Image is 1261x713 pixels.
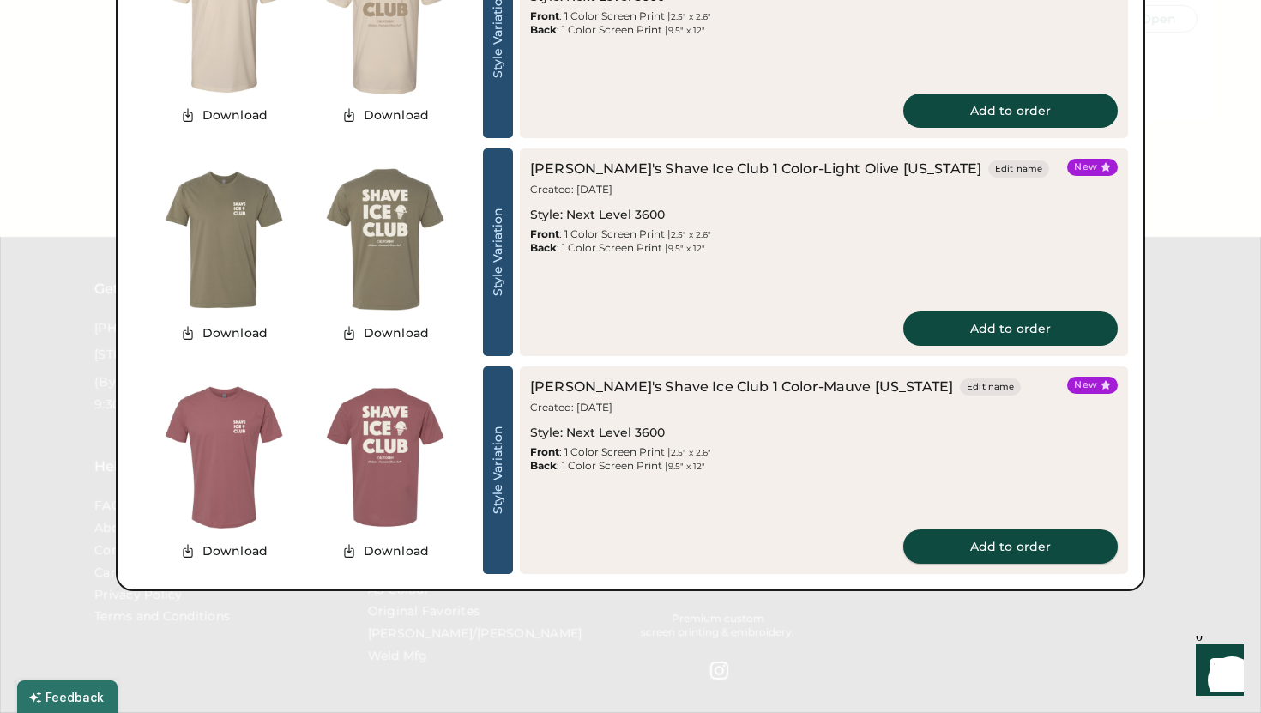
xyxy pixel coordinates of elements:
[530,159,981,179] div: [PERSON_NAME]'s Shave Ice Club 1 Color-Light Olive [US_STATE]
[305,159,466,320] img: generate-image
[530,445,711,473] div: : 1 Color Screen Print | : 1 Color Screen Print |
[903,94,1118,128] button: Add to order
[1180,636,1253,710] iframe: Front Chat
[331,538,439,564] button: Download
[490,406,507,535] div: Style Variation
[671,447,711,458] font: 2.5" x 2.6"
[530,9,711,37] div: : 1 Color Screen Print | : 1 Color Screen Print |
[331,102,439,128] button: Download
[530,377,953,397] div: [PERSON_NAME]'s Shave Ice Club 1 Color-Mauve [US_STATE]
[668,243,705,254] font: 9.5" x 12"
[170,102,278,128] button: Download
[671,11,711,22] font: 2.5" x 2.6"
[530,445,559,458] strong: Front
[903,311,1118,346] button: Add to order
[530,183,616,196] div: Created: [DATE]
[530,425,665,442] div: Style: Next Level 3600
[668,461,705,472] font: 9.5" x 12"
[305,377,466,538] img: generate-image
[530,401,616,414] div: Created: [DATE]
[170,320,278,346] button: Download
[143,159,305,320] img: generate-image
[903,529,1118,564] button: Add to order
[668,25,705,36] font: 9.5" x 12"
[530,227,711,255] div: : 1 Color Screen Print | : 1 Color Screen Print |
[1074,378,1097,392] div: New
[331,320,439,346] button: Download
[170,538,278,564] button: Download
[143,377,305,538] img: generate-image
[671,229,711,240] font: 2.5" x 2.6"
[490,188,507,317] div: Style Variation
[530,9,559,22] strong: Front
[988,160,1049,178] button: Edit name
[530,227,559,240] strong: Front
[530,241,557,254] strong: Back
[1074,160,1097,174] div: New
[960,378,1021,396] button: Edit name
[530,207,665,224] div: Style: Next Level 3600
[530,23,557,36] strong: Back
[530,459,557,472] strong: Back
